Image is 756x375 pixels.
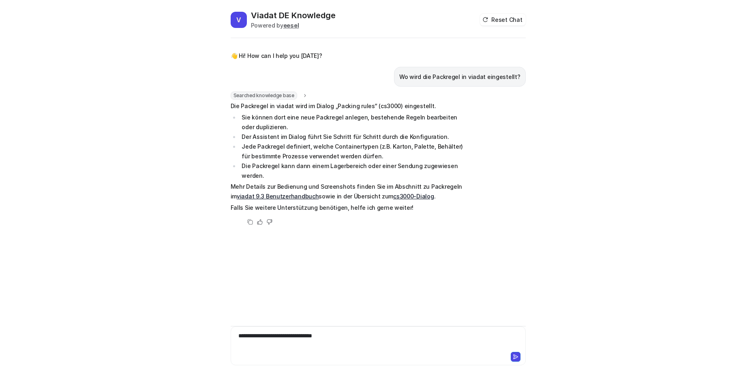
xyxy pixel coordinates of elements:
[231,51,322,61] p: 👋 Hi! How can I help you [DATE]?
[393,193,434,200] a: cs3000-Dialog
[399,72,520,82] p: Wo wird die Packregel in viadat eingestellt?
[231,92,297,100] span: Searched knowledge base
[231,12,247,28] span: V
[240,132,468,142] li: Der Assistent im Dialog führt Sie Schritt für Schritt durch die Konfiguration.
[231,101,468,111] p: Die Packregel in viadat wird im Dialog „Packing rules“ (cs3000) eingestellt.
[480,14,525,26] button: Reset Chat
[240,113,468,132] li: Sie können dort eine neue Packregel anlegen, bestehende Regeln bearbeiten oder duplizieren.
[283,22,299,29] b: eesel
[240,161,468,181] li: Die Packregel kann dann einem Lagerbereich oder einer Sendung zugewiesen werden.
[240,142,468,161] li: Jede Packregel definiert, welche Containertypen (z.B. Karton, Palette, Behälter) für bestimmte Pr...
[231,203,468,213] p: Falls Sie weitere Unterstützung benötigen, helfe ich gerne weiter!
[237,193,319,200] a: viadat 9.3 Benutzerhandbuch
[251,21,336,30] div: Powered by
[231,182,468,201] p: Mehr Details zur Bedienung und Screenshots finden Sie im Abschnitt zu Packregeln im sowie in der ...
[251,10,336,21] h2: Viadat DE Knowledge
